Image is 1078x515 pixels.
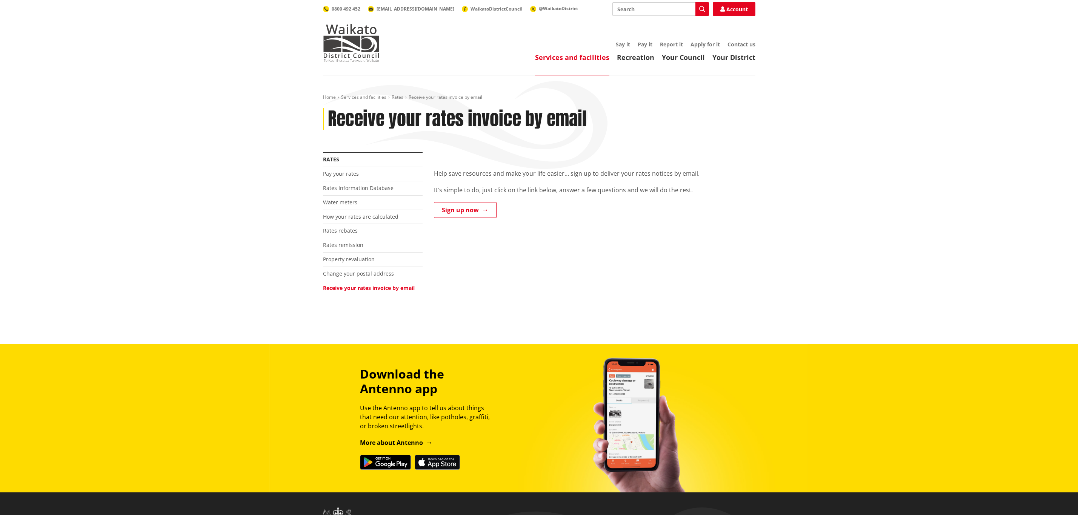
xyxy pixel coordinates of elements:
[368,6,454,12] a: [EMAIL_ADDRESS][DOMAIN_NAME]
[360,403,497,431] p: Use the Antenno app to tell us about things that need our attention, like potholes, graffiti, or ...
[612,2,709,16] input: Search input
[323,24,380,62] img: Waikato District Council - Te Kaunihera aa Takiwaa o Waikato
[415,455,460,470] img: Download on the App Store
[360,455,411,470] img: Get it on Google Play
[323,213,398,220] a: How your rates are calculated
[323,94,755,101] nav: breadcrumb
[323,270,394,277] a: Change your postal address
[392,94,403,100] a: Rates
[323,184,394,192] a: Rates Information Database
[323,156,339,163] a: Rates
[434,202,497,218] a: Sign up now
[712,53,755,62] a: Your District
[323,6,360,12] a: 0800 492 452
[332,6,360,12] span: 0800 492 452
[323,94,336,100] a: Home
[434,185,755,195] p: It's simple to do, just click on the link below, answer a few questions and we will do the rest.
[535,53,609,62] a: Services and facilities
[727,41,755,48] a: Contact us
[530,5,578,12] a: @WaikatoDistrict
[462,6,523,12] a: WaikatoDistrictCouncil
[360,367,497,396] h3: Download the Antenno app
[377,6,454,12] span: [EMAIL_ADDRESS][DOMAIN_NAME]
[323,227,358,234] a: Rates rebates
[690,41,720,48] a: Apply for it
[660,41,683,48] a: Report it
[434,169,755,178] p: Help save resources and make your life easier… sign up to deliver your rates notices by email.
[617,53,654,62] a: Recreation
[323,284,415,291] a: Receive your rates invoice by email
[539,5,578,12] span: @WaikatoDistrict
[323,241,363,248] a: Rates remission
[662,53,705,62] a: Your Council
[713,2,755,16] a: Account
[328,108,587,130] h1: Receive your rates invoice by email
[616,41,630,48] a: Say it
[471,6,523,12] span: WaikatoDistrictCouncil
[323,170,359,177] a: Pay your rates
[323,256,375,263] a: Property revaluation
[341,94,386,100] a: Services and facilities
[638,41,652,48] a: Pay it
[360,438,433,447] a: More about Antenno
[323,199,357,206] a: Water meters
[409,94,482,100] span: Receive your rates invoice by email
